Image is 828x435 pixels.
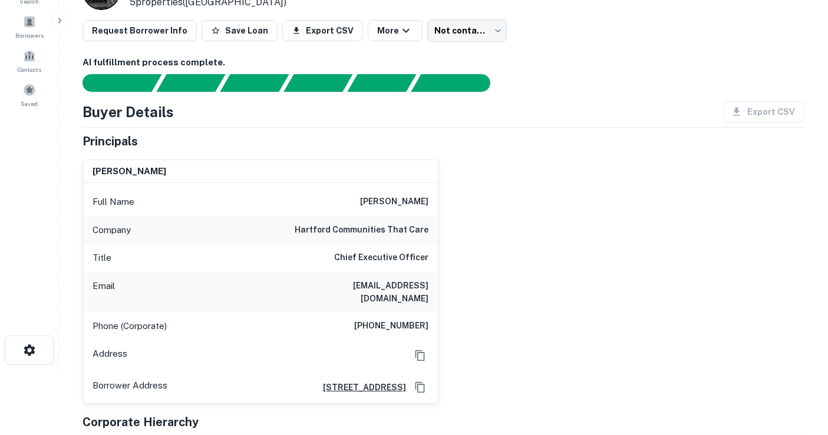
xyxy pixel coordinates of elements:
p: Company [93,223,131,237]
button: More [368,20,423,41]
div: Documents found, AI parsing details... [220,74,289,92]
a: Contacts [4,45,55,77]
div: AI fulfillment process complete. [411,74,504,92]
a: Borrowers [4,11,55,42]
h6: [PERSON_NAME] [361,195,429,209]
h4: Buyer Details [83,101,174,122]
div: Not contacted [427,19,507,42]
h5: Principals [83,132,138,150]
button: Save Loan [202,20,278,41]
a: Saved [4,79,55,111]
div: Principals found, AI now looking for contact information... [283,74,352,92]
h6: AI fulfillment process complete. [83,56,804,69]
p: Title [93,251,111,265]
p: Phone (Corporate) [93,319,167,333]
h6: Chief Executive Officer [335,251,429,265]
button: Request Borrower Info [83,20,197,41]
div: Principals found, still searching for contact information. This may take time... [347,74,416,92]
p: Full Name [93,195,134,209]
button: Copy Address [411,347,429,364]
span: Saved [21,99,38,108]
p: Borrower Address [93,378,167,396]
h6: [PERSON_NAME] [93,165,166,178]
h5: Corporate Hierarchy [83,413,199,431]
a: [STREET_ADDRESS] [314,381,407,394]
iframe: Chat Widget [769,341,828,397]
button: Copy Address [411,378,429,396]
div: Your request is received and processing... [156,74,225,92]
h6: hartford communities that care [295,223,429,237]
p: Address [93,347,127,364]
button: Export CSV [282,20,363,41]
h6: [EMAIL_ADDRESS][DOMAIN_NAME] [288,279,429,305]
p: Email [93,279,115,305]
div: Sending borrower request to AI... [68,74,157,92]
span: Borrowers [15,31,44,40]
span: Contacts [18,65,41,74]
h6: [PHONE_NUMBER] [355,319,429,333]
